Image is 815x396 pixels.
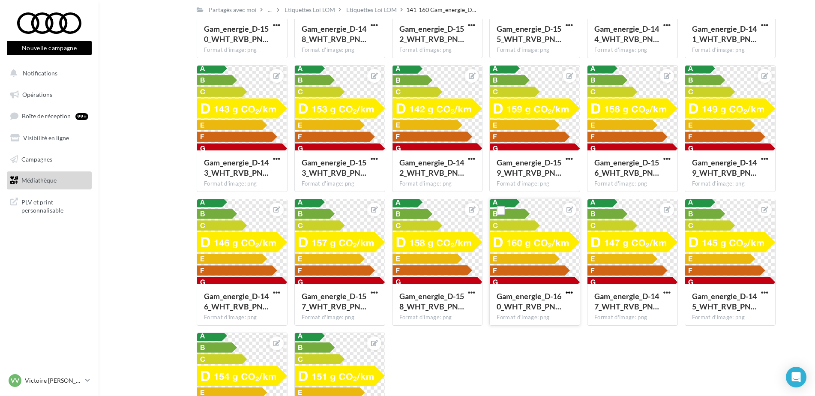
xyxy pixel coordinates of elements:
div: Format d'image: png [204,180,280,188]
button: Nouvelle campagne [7,41,92,55]
span: Gam_energie_D-152_WHT_RVB_PNG_1080PX [399,24,464,44]
div: Format d'image: png [497,180,573,188]
a: Opérations [5,86,93,104]
button: Notifications [5,64,90,82]
div: Format d'image: png [204,314,280,321]
span: Médiathèque [21,177,57,184]
span: Boîte de réception [22,112,71,120]
span: Gam_energie_D-159_WHT_RVB_PNG_1080PX [497,158,561,177]
span: Gam_energie_D-144_WHT_RVB_PNG_1080PX [594,24,659,44]
span: Gam_energie_D-143_WHT_RVB_PNG_1080PX [204,158,269,177]
div: 99+ [75,113,88,120]
a: Boîte de réception99+ [5,107,93,125]
span: Gam_energie_D-155_WHT_RVB_PNG_1080PX [497,24,561,44]
span: Visibilité en ligne [23,134,69,141]
span: PLV et print personnalisable [21,196,88,215]
span: VV [11,376,19,385]
a: Médiathèque [5,171,93,189]
div: Format d'image: png [692,180,768,188]
div: Format d'image: png [692,46,768,54]
span: Gam_energie_D-146_WHT_RVB_PNG_1080PX [204,291,269,311]
span: Gam_energie_D-145_WHT_RVB_PNG_1080PX [692,291,757,311]
div: Format d'image: png [302,314,378,321]
div: Format d'image: png [399,314,476,321]
div: Format d'image: png [302,46,378,54]
span: Gam_energie_D-147_WHT_RVB_PNG_1080PX [594,291,659,311]
span: Gam_energie_D-141_WHT_RVB_PNG_1080PX [692,24,757,44]
div: Format d'image: png [204,46,280,54]
div: Format d'image: png [594,180,671,188]
a: Campagnes [5,150,93,168]
span: Gam_energie_D-142_WHT_RVB_PNG_1080PX [399,158,464,177]
span: 141-160 Gam_energie_D... [406,6,476,14]
div: Format d'image: png [497,314,573,321]
a: Visibilité en ligne [5,129,93,147]
span: Gam_energie_D-153_WHT_RVB_PNG_1080PX [302,158,366,177]
span: Gam_energie_D-156_WHT_RVB_PNG_1080PX [594,158,659,177]
a: PLV et print personnalisable [5,193,93,218]
div: Format d'image: png [692,314,768,321]
div: Etiquettes Loi LOM [285,6,335,14]
div: Format d'image: png [302,180,378,188]
span: Gam_energie_D-160_WHT_RVB_PNG_1080PX [497,291,561,311]
span: Notifications [23,69,57,77]
div: Format d'image: png [594,314,671,321]
div: Partagés avec moi [209,6,257,14]
p: Victoire [PERSON_NAME] [25,376,82,385]
span: Gam_energie_D-148_WHT_RVB_PNG_1080PX [302,24,366,44]
span: Gam_energie_D-149_WHT_RVB_PNG_1080PX [692,158,757,177]
div: Open Intercom Messenger [786,367,806,387]
div: Format d'image: png [399,46,476,54]
a: VV Victoire [PERSON_NAME] [7,372,92,389]
span: Gam_energie_D-157_WHT_RVB_PNG_1080PX [302,291,366,311]
span: Opérations [22,91,52,98]
span: Gam_energie_D-158_WHT_RVB_PNG_1080PX [399,291,464,311]
div: Format d'image: png [497,46,573,54]
span: Gam_energie_D-150_WHT_RVB_PNG_1080PX [204,24,269,44]
div: Format d'image: png [594,46,671,54]
div: Format d'image: png [399,180,476,188]
span: Campagnes [21,155,52,162]
div: Etiquettes Loi LOM [346,6,397,14]
div: ... [266,4,273,16]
